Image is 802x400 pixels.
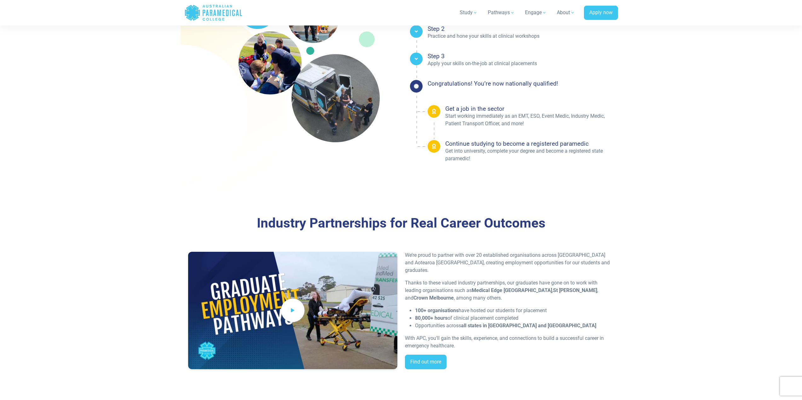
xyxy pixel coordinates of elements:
[472,287,552,293] strong: Medical Edge [GEOGRAPHIC_DATA]
[428,80,618,87] h4: Congratulations! You’re now nationally qualified!
[415,322,614,330] li: Opportunities across
[428,32,618,40] p: Practice and hone your skills at clinical workshops
[413,295,454,301] strong: Crown Melbourne
[415,307,459,313] strong: 100+ organisations
[445,147,618,162] p: Get into university, complete your degree and become a registered state paramedic!
[405,251,614,274] p: We’re proud to partner with over 20 established organisations across [GEOGRAPHIC_DATA] and Aotear...
[220,215,582,231] h3: Industry Partnerships for Real Career Outcomes
[428,60,618,67] p: Apply your skills on-the-job at clinical placements
[405,355,447,369] a: Find out more
[553,287,597,293] strong: St [PERSON_NAME]
[415,307,614,314] li: have hosted our students for placement
[445,140,618,147] h4: Continue studying to become a registered paramedic
[415,315,447,321] strong: 80,000+ hours
[445,105,618,112] h4: Get a job in the sector
[405,335,614,350] p: With APC, you’ll gain the skills, experience, and connections to build a successful career in eme...
[415,314,614,322] li: of clinical placement completed
[428,25,618,32] h4: Step 2
[461,323,596,329] strong: all states in [GEOGRAPHIC_DATA] and [GEOGRAPHIC_DATA]
[428,53,618,60] h4: Step 3
[405,279,614,302] p: Thanks to these valued industry partnerships, our graduates have gone on to work with leading org...
[445,112,618,127] p: Start working immediately as an EMT, ESO, Event Medic, Industry Medic, Patient Transport Officer,...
